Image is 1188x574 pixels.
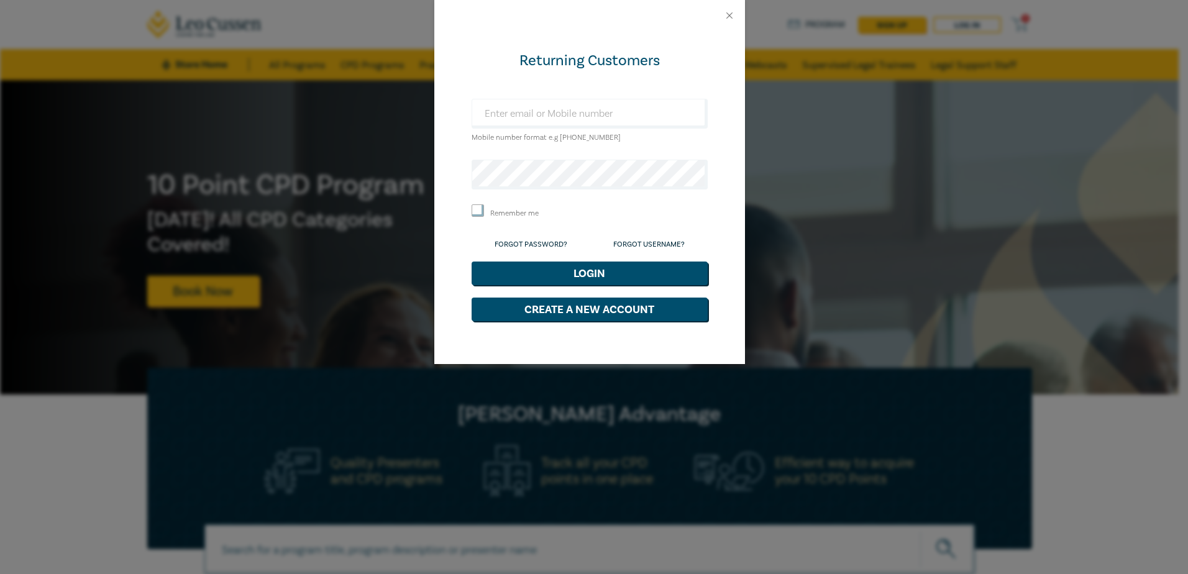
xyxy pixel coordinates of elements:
[472,298,708,321] button: Create a New Account
[472,99,708,129] input: Enter email or Mobile number
[472,133,621,142] small: Mobile number format e.g [PHONE_NUMBER]
[472,51,708,71] div: Returning Customers
[613,240,685,249] a: Forgot Username?
[472,262,708,285] button: Login
[724,10,735,21] button: Close
[490,208,539,219] label: Remember me
[495,240,567,249] a: Forgot Password?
